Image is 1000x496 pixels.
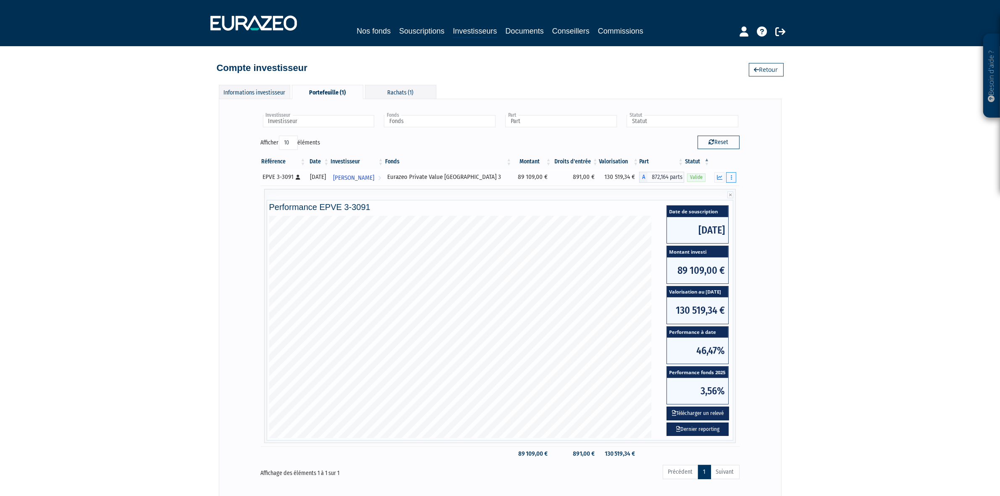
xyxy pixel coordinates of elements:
a: Souscriptions [399,25,444,37]
th: Part: activer pour trier la colonne par ordre croissant [639,155,684,169]
td: 891,00 € [552,169,598,186]
th: Valorisation: activer pour trier la colonne par ordre croissant [599,155,639,169]
th: Investisseur: activer pour trier la colonne par ordre croissant [330,155,384,169]
span: 872,164 parts [648,172,684,183]
div: Affichage des éléments 1 à 1 sur 1 [261,464,453,478]
th: Montant: activer pour trier la colonne par ordre croissant [512,155,552,169]
button: Télécharger un relevé [667,407,729,420]
a: 1 [698,465,711,479]
td: 89 109,00 € [512,169,552,186]
select: Afficheréléments [279,136,298,150]
td: 130 519,34 € [599,446,639,461]
a: Dernier reporting [667,423,729,436]
td: 89 109,00 € [512,446,552,461]
i: [Français] Personne physique [296,175,301,180]
span: Montant investi [667,246,728,257]
label: Afficher éléments [261,136,320,150]
div: EPVE 3-3091 [263,173,304,181]
th: Référence : activer pour trier la colonne par ordre croissant [261,155,307,169]
span: Date de souscription [667,206,728,217]
span: 130 519,34 € [667,297,728,323]
div: Eurazeo Private Value [GEOGRAPHIC_DATA] 3 [387,173,509,181]
span: Performance à date [667,327,728,338]
span: [PERSON_NAME] [333,170,374,186]
a: Retour [749,63,784,76]
h4: Performance EPVE 3-3091 [269,202,731,212]
div: [DATE] [310,173,327,181]
span: 89 109,00 € [667,257,728,283]
span: 46,47% [667,338,728,364]
a: Commissions [598,25,643,37]
th: Statut : activer pour trier la colonne par ordre d&eacute;croissant [684,155,710,169]
th: Fonds: activer pour trier la colonne par ordre croissant [384,155,512,169]
button: Reset [698,136,740,149]
span: A [639,172,648,183]
span: [DATE] [667,217,728,243]
th: Date: activer pour trier la colonne par ordre croissant [307,155,330,169]
i: Voir l'investisseur [378,170,381,186]
div: Portefeuille (1) [292,85,363,99]
span: 3,56% [667,378,728,404]
a: Documents [506,25,544,37]
span: Valide [687,173,706,181]
span: Performance fonds 2025 [667,367,728,378]
a: [PERSON_NAME] [330,169,384,186]
img: 1732889491-logotype_eurazeo_blanc_rvb.png [210,16,297,31]
div: Informations investisseur [219,85,290,99]
p: Besoin d'aide ? [987,38,997,114]
td: 891,00 € [552,446,598,461]
a: Conseillers [552,25,590,37]
div: Rachats (1) [365,85,436,99]
h4: Compte investisseur [217,63,307,73]
span: Valorisation au [DATE] [667,286,728,298]
a: Investisseurs [453,25,497,38]
a: Nos fonds [357,25,391,37]
td: 130 519,34 € [599,169,639,186]
th: Droits d'entrée: activer pour trier la colonne par ordre croissant [552,155,598,169]
div: A - Eurazeo Private Value Europe 3 [639,172,684,183]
